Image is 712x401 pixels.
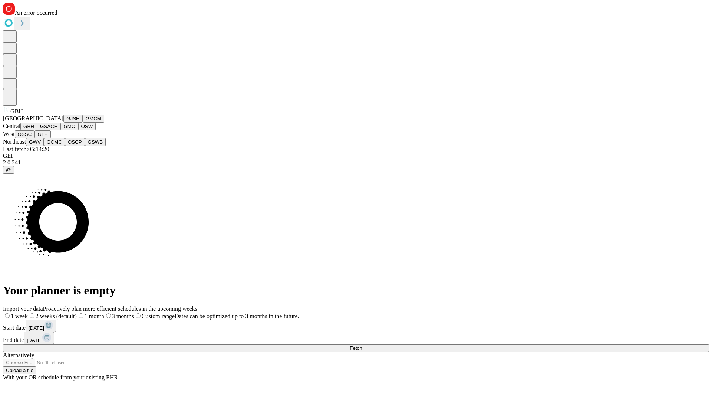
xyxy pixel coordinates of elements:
div: End date [3,332,709,344]
span: Import your data [3,306,43,312]
span: Dates can be optimized up to 3 months in the future. [175,313,299,319]
span: Last fetch: 05:14:20 [3,146,49,152]
span: Northeast [3,138,26,145]
button: GMC [60,123,78,130]
input: 1 month [79,313,83,318]
span: @ [6,167,11,173]
span: Central [3,123,20,129]
span: With your OR schedule from your existing EHR [3,374,118,381]
span: GBH [10,108,23,114]
button: GSACH [37,123,60,130]
input: 3 months [106,313,111,318]
button: Fetch [3,344,709,352]
button: [DATE] [24,332,54,344]
button: Upload a file [3,366,36,374]
span: West [3,131,15,137]
span: Fetch [350,345,362,351]
h1: Your planner is empty [3,284,709,297]
button: OSCP [65,138,85,146]
input: 2 weeks (default) [30,313,34,318]
button: [DATE] [26,320,56,332]
span: Alternatively [3,352,34,358]
div: 2.0.241 [3,159,709,166]
span: [DATE] [29,325,44,331]
input: 1 week [5,313,10,318]
span: 2 weeks (default) [36,313,77,319]
button: GWV [26,138,44,146]
button: GMCM [83,115,104,123]
button: GBH [20,123,37,130]
button: GLH [34,130,50,138]
span: Custom range [142,313,175,319]
span: Proactively plan more efficient schedules in the upcoming weeks. [43,306,199,312]
button: GSWB [85,138,106,146]
span: [GEOGRAPHIC_DATA] [3,115,63,121]
span: [DATE] [27,338,42,343]
button: GCMC [44,138,65,146]
button: @ [3,166,14,174]
input: Custom rangeDates can be optimized up to 3 months in the future. [136,313,141,318]
button: GJSH [63,115,83,123]
span: 1 week [11,313,28,319]
button: OSW [78,123,96,130]
div: GEI [3,153,709,159]
span: 1 month [85,313,104,319]
span: 3 months [112,313,134,319]
div: Start date [3,320,709,332]
button: OSSC [15,130,35,138]
span: An error occurred [15,10,57,16]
